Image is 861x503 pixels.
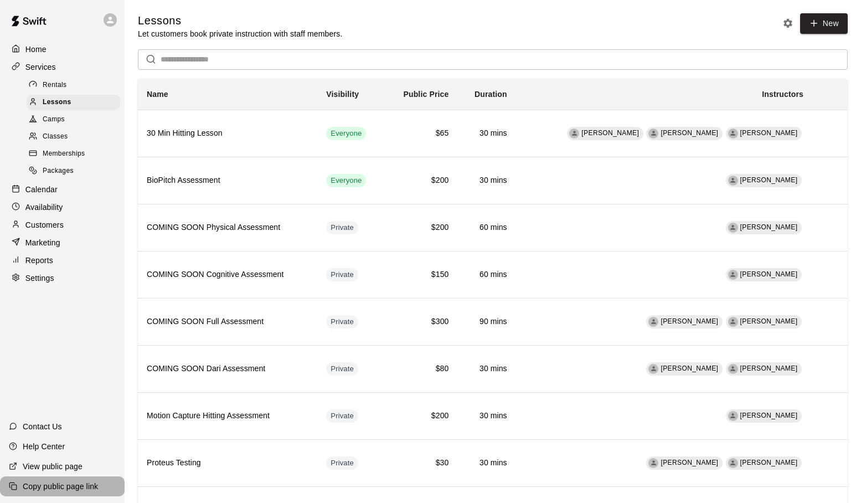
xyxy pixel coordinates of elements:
span: Everyone [326,176,366,186]
div: Memberships [27,146,120,162]
span: [PERSON_NAME] [740,129,798,137]
div: This service is hidden, and can only be accessed via a direct link [326,362,358,376]
b: Instructors [762,90,803,99]
div: Camps [27,112,120,127]
span: [PERSON_NAME] [661,365,718,372]
p: Let customers book private instruction with staff members. [138,28,342,39]
h6: 90 mins [466,316,507,328]
span: Packages [43,166,74,177]
h6: Motion Capture Hitting Assessment [147,410,308,422]
div: Ashley Kravitz [728,317,738,327]
a: Home [9,41,116,58]
span: Memberships [43,148,85,160]
div: This service is hidden, and can only be accessed via a direct link [326,268,358,281]
p: Customers [25,219,64,230]
p: Settings [25,273,54,284]
h6: $150 [393,269,448,281]
a: Calendar [9,181,116,198]
h5: Lessons [138,13,342,28]
h6: 30 mins [466,174,507,187]
span: Classes [43,131,68,142]
span: Private [326,458,358,469]
a: Camps [27,111,125,129]
p: Reports [25,255,53,266]
span: [PERSON_NAME] [661,317,718,325]
p: Copy public page link [23,481,98,492]
h6: COMING SOON Cognitive Assessment [147,269,308,281]
a: Marketing [9,234,116,251]
div: This service is visible to all of your customers [326,127,366,140]
span: [PERSON_NAME] [740,459,798,466]
span: [PERSON_NAME] [581,129,639,137]
a: Customers [9,217,116,233]
div: Adam Sobocienski [648,458,658,468]
h6: $200 [393,222,448,234]
a: Classes [27,129,125,146]
span: [PERSON_NAME] [740,412,798,419]
b: Duration [475,90,507,99]
span: [PERSON_NAME] [740,317,798,325]
h6: $65 [393,127,448,140]
h6: COMING SOON Full Assessment [147,316,308,328]
div: Adam Sobocienski [728,223,738,233]
div: Ashley Kravitz [648,129,658,138]
div: Ashley Kravitz [728,458,738,468]
h6: $200 [393,410,448,422]
div: Adam Sobocienski [728,411,738,421]
h6: COMING SOON Physical Assessment [147,222,308,234]
h6: 30 mins [466,457,507,469]
h6: $30 [393,457,448,469]
b: Name [147,90,168,99]
p: Services [25,61,56,73]
a: Settings [9,270,116,286]
span: Private [326,364,358,374]
h6: 60 mins [466,222,507,234]
span: [PERSON_NAME] [661,129,718,137]
span: [PERSON_NAME] [740,176,798,184]
div: Adam Sobocienski [648,364,658,374]
div: Classes [27,129,120,145]
p: Help Center [23,441,65,452]
a: Reports [9,252,116,269]
div: This service is hidden, and can only be accessed via a direct link [326,221,358,234]
div: This service is hidden, and can only be accessed via a direct link [326,456,358,470]
a: Rentals [27,76,125,94]
p: Marketing [25,237,60,248]
p: Availability [25,202,63,213]
p: View public page [23,461,83,472]
div: Adam Sobocienski [648,317,658,327]
a: Memberships [27,146,125,163]
h6: 30 mins [466,363,507,375]
h6: 30 mins [466,127,507,140]
div: This service is hidden, and can only be accessed via a direct link [326,315,358,329]
h6: Proteus Testing [147,457,308,469]
h6: 30 mins [466,410,507,422]
div: Adam Sobocienski [728,270,738,280]
span: Rentals [43,80,67,91]
div: Packages [27,163,120,179]
div: Aaron Reesh [728,129,738,138]
div: Adam Sobocienski [728,176,738,186]
h6: BioPitch Assessment [147,174,308,187]
span: [PERSON_NAME] [740,270,798,278]
span: Private [326,411,358,422]
div: Ashley Kravitz [728,364,738,374]
a: Services [9,59,116,75]
span: [PERSON_NAME] [661,459,718,466]
div: Rentals [27,78,120,93]
p: Contact Us [23,421,62,432]
h6: COMING SOON Dari Assessment [147,363,308,375]
h6: $300 [393,316,448,328]
p: Home [25,44,47,55]
p: Calendar [25,184,58,195]
h6: 30 Min Hitting Lesson [147,127,308,140]
b: Visibility [326,90,359,99]
span: Everyone [326,129,366,139]
span: [PERSON_NAME] [740,223,798,231]
h6: 60 mins [466,269,507,281]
